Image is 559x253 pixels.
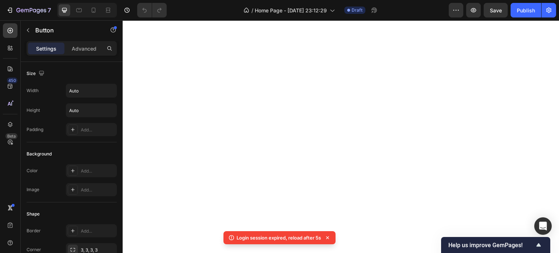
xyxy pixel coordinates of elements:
[81,187,115,193] div: Add...
[255,7,327,14] span: Home Page - [DATE] 23:12:29
[7,78,17,83] div: 450
[81,228,115,234] div: Add...
[27,228,41,234] div: Border
[352,7,362,13] span: Draft
[66,104,116,117] input: Auto
[36,45,56,52] p: Settings
[237,234,321,241] p: Login session expired, reload after 5s
[517,7,535,14] div: Publish
[72,45,96,52] p: Advanced
[27,186,39,193] div: Image
[3,3,54,17] button: 7
[66,84,116,97] input: Auto
[27,151,52,157] div: Background
[5,133,17,139] div: Beta
[81,127,115,133] div: Add...
[448,242,534,249] span: Help us improve GemPages!
[27,126,43,133] div: Padding
[484,3,508,17] button: Save
[27,167,38,174] div: Color
[27,246,41,253] div: Corner
[27,87,39,94] div: Width
[27,107,40,114] div: Height
[251,7,253,14] span: /
[137,3,167,17] div: Undo/Redo
[27,211,40,217] div: Shape
[48,6,51,15] p: 7
[27,69,46,79] div: Size
[35,26,97,35] p: Button
[123,20,559,253] iframe: Design area
[448,241,543,249] button: Show survey - Help us improve GemPages!
[534,217,552,235] div: Open Intercom Messenger
[511,3,541,17] button: Publish
[81,168,115,174] div: Add...
[490,7,502,13] span: Save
